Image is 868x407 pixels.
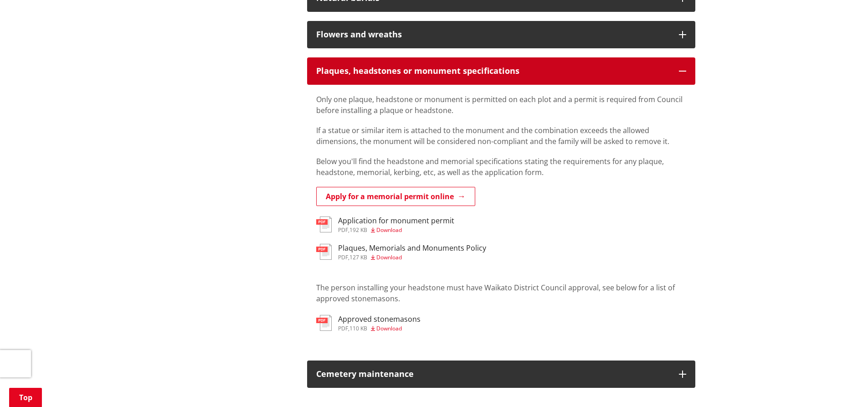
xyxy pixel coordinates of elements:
div: Cemetery maintenance [316,370,670,379]
div: , [338,326,421,331]
h3: Plaques, Memorials and Monuments Policy [338,244,486,252]
p: Only one plaque, headstone or monument is permitted on each plot and a permit is required from Co... [316,94,686,116]
span: Download [376,226,402,234]
span: Download [376,253,402,261]
a: Approved stonemasons pdf,110 KB Download [316,315,421,331]
a: Application for monument permit pdf,192 KB Download [316,216,454,233]
button: Flowers and wreaths [307,21,695,48]
div: Plaques, headstones or monument specifications [316,67,670,76]
span: 127 KB [349,253,367,261]
div: , [338,227,454,233]
span: Download [376,325,402,332]
div: , [338,255,486,260]
span: pdf [338,226,348,234]
a: Plaques, Memorials and Monuments Policy pdf,127 KB Download [316,244,486,260]
span: 110 KB [349,325,367,332]
iframe: Messenger Launcher [826,369,859,402]
img: document-pdf.svg [316,216,332,232]
div: The person installing your headstone must have Waikato District Council approval, see below for a... [316,271,686,315]
span: 192 KB [349,226,367,234]
h3: Approved stonemasons [338,315,421,324]
button: Plaques, headstones or monument specifications [307,57,695,85]
p: Below you'll find the headstone and memorial specifications stating the requirements for any plaq... [316,156,686,178]
p: If a statue or similar item is attached to the monument and the combination exceeds the allowed d... [316,125,686,147]
img: document-pdf.svg [316,244,332,260]
span: pdf [338,325,348,332]
button: Cemetery maintenance [307,361,695,388]
a: Apply for a memorial permit online [316,187,475,206]
span: pdf [338,253,348,261]
div: Flowers and wreaths [316,30,670,39]
a: Top [9,388,42,407]
h3: Application for monument permit [338,216,454,225]
img: document-pdf.svg [316,315,332,331]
